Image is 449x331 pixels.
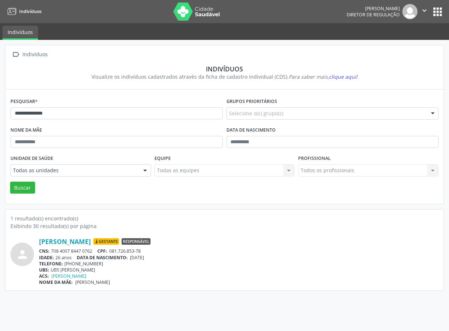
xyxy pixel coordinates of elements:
[10,222,439,230] div: Exibindo 30 resultado(s) por página
[39,273,49,279] span: ACS:
[289,73,357,80] i: Para saber mais,
[97,248,107,254] span: CPF:
[347,12,400,18] span: Diretor de regulação
[10,49,21,60] i: 
[39,255,439,261] div: 26 anos
[347,5,400,12] div: [PERSON_NAME]
[154,153,171,164] label: Equipe
[226,96,277,107] label: Grupos prioritários
[226,125,276,136] label: Data de nascimento
[77,255,128,261] span: DATA DE NASCIMENTO:
[10,125,42,136] label: Nome da mãe
[39,267,439,273] div: UBS [PERSON_NAME]
[16,248,29,261] i: person
[93,238,119,245] span: Gestante
[39,267,49,273] span: UBS:
[39,261,63,267] span: TELEFONE:
[21,49,49,60] div: Indivíduos
[10,153,53,164] label: Unidade de saúde
[402,4,418,19] img: img
[39,261,439,267] div: [PHONE_NUMBER]
[298,153,331,164] label: Profissional
[39,248,439,254] div: 708 4007 8447 0762
[19,8,42,15] span: Indivíduos
[130,255,144,261] span: [DATE]
[10,215,439,222] div: 1 resultado(s) encontrado(s)
[229,109,283,117] span: Selecione o(s) grupo(s)
[3,26,38,40] a: Indivíduos
[420,7,428,15] i: 
[39,248,50,254] span: CNS:
[10,96,38,107] label: Pesquisar
[109,248,141,254] span: 081.726.853-78
[39,237,91,245] a: [PERSON_NAME]
[329,73,357,80] span: clique aqui!
[418,4,431,19] button: 
[16,73,433,80] div: Visualize os indivíduos cadastrados através da ficha de cadastro individual (CDS).
[431,5,444,18] button: apps
[75,279,110,285] span: [PERSON_NAME]
[122,238,151,245] span: Responsável
[10,49,49,60] a:  Indivíduos
[5,5,42,17] a: Indivíduos
[39,279,73,285] span: NOME DA MÃE:
[16,65,433,73] div: Indivíduos
[51,273,86,279] a: [PERSON_NAME]
[13,167,136,174] span: Todas as unidades
[10,182,35,194] button: Buscar
[39,255,54,261] span: IDADE:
